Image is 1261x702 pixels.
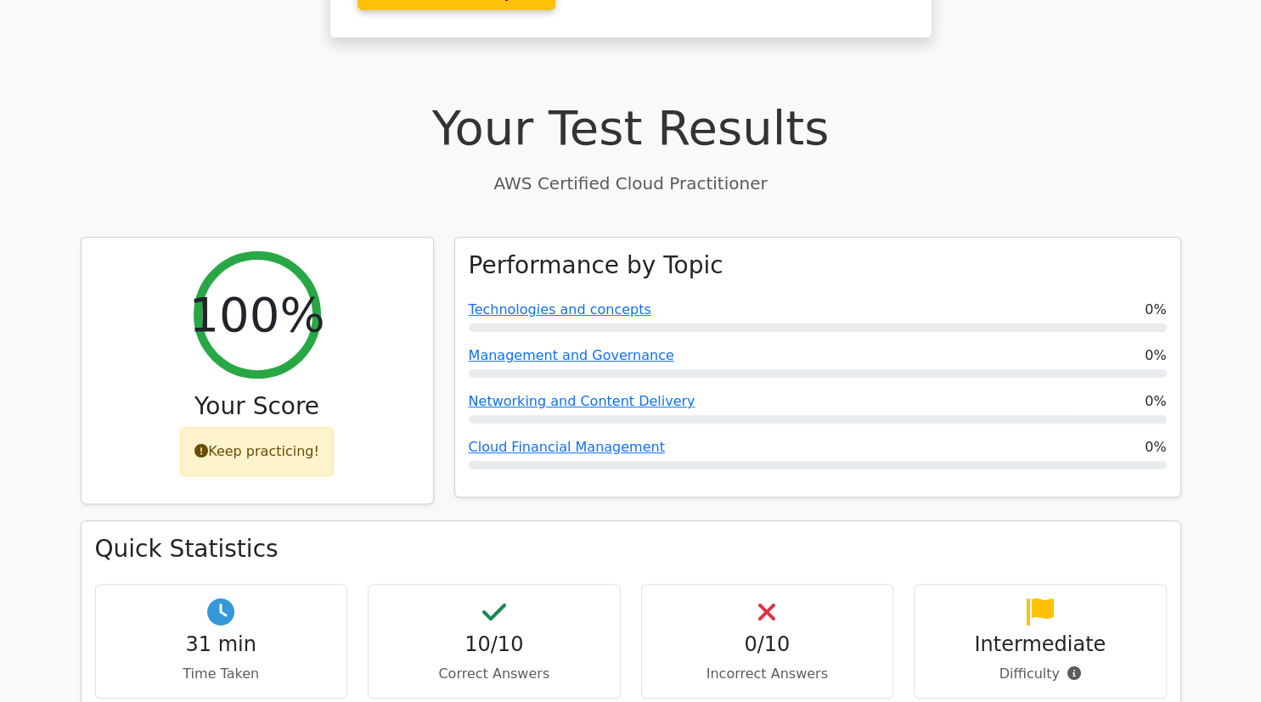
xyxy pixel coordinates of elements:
[1145,437,1166,458] span: 0%
[110,632,334,657] h4: 31 min
[189,286,324,343] h2: 100%
[656,664,880,684] p: Incorrect Answers
[382,664,606,684] p: Correct Answers
[1145,300,1166,320] span: 0%
[180,427,334,476] div: Keep practicing!
[469,301,651,317] a: Technologies and concepts
[928,664,1152,684] p: Difficulty
[656,632,880,657] h4: 0/10
[95,535,1167,564] h3: Quick Statistics
[1145,345,1166,366] span: 0%
[81,171,1181,196] p: AWS Certified Cloud Practitioner
[928,632,1152,657] h4: Intermediate
[110,664,334,684] p: Time Taken
[469,439,665,455] a: Cloud Financial Management
[469,347,674,363] a: Management and Governance
[382,632,606,657] h4: 10/10
[95,392,419,421] h3: Your Score
[81,99,1181,156] h1: Your Test Results
[469,393,695,409] a: Networking and Content Delivery
[1145,391,1166,412] span: 0%
[469,251,723,280] h3: Performance by Topic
